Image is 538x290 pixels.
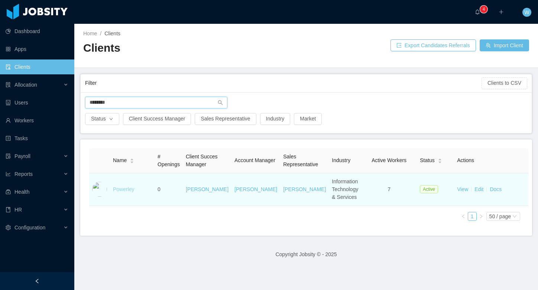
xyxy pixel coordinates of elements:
[457,186,468,192] a: View
[158,154,180,167] span: # Openings
[512,214,517,219] i: icon: down
[6,95,68,110] a: icon: robotUsers
[123,113,191,125] button: Client Success Manager
[475,9,480,14] i: icon: bell
[283,154,318,167] span: Sales Representative
[332,178,358,200] span: Information Technology & Services
[100,30,101,36] span: /
[6,207,11,212] i: icon: book
[438,158,442,160] i: icon: caret-up
[6,225,11,230] i: icon: setting
[499,9,504,14] i: icon: plus
[361,173,417,206] td: 7
[461,214,466,219] i: icon: left
[14,225,45,231] span: Configuration
[6,154,11,159] i: icon: file-protect
[14,171,33,177] span: Reports
[283,186,326,192] a: [PERSON_NAME]
[155,173,183,206] td: 0
[438,157,442,162] div: Sort
[438,160,442,162] i: icon: caret-down
[479,214,483,219] i: icon: right
[83,41,306,56] h2: Clients
[74,242,538,267] footer: Copyright Jobsity © - 2025
[130,157,134,162] div: Sort
[234,157,275,163] span: Account Manager
[260,113,291,125] button: Industry
[14,207,22,213] span: HR
[6,113,68,128] a: icon: userWorkers
[234,186,277,192] a: [PERSON_NAME]
[6,82,11,87] i: icon: solution
[6,131,68,146] a: icon: profileTasks
[459,212,468,221] li: Previous Page
[218,100,223,105] i: icon: search
[480,6,487,13] sup: 4
[480,39,529,51] button: icon: usergroup-addImport Client
[457,157,474,163] span: Actions
[85,76,482,90] div: Filter
[420,185,438,193] span: Active
[294,113,322,125] button: Market
[14,82,37,88] span: Allocation
[420,157,435,164] span: Status
[186,186,229,192] a: [PERSON_NAME]
[195,113,256,125] button: Sales Representative
[104,30,120,36] span: Clients
[130,160,134,162] i: icon: caret-down
[390,39,476,51] button: icon: exportExport Candidates Referrals
[477,212,486,221] li: Next Page
[489,212,511,220] div: 50 / page
[468,212,476,220] a: 1
[92,182,107,197] img: 50c7e660-3a84-11ed-ab62-e5ecf1eac872_6351a1759a2eb-400w.png
[6,189,11,194] i: icon: medicine-box
[6,59,68,74] a: icon: auditClients
[474,186,483,192] a: Edit
[83,30,97,36] a: Home
[85,113,119,125] button: Statusicon: down
[468,212,477,221] li: 1
[6,42,68,57] a: icon: appstoreApps
[6,24,68,39] a: icon: pie-chartDashboard
[14,153,30,159] span: Payroll
[490,186,502,192] a: Docs
[332,157,350,163] span: Industry
[372,157,406,163] span: Active Workers
[6,171,11,177] i: icon: line-chart
[130,158,134,160] i: icon: caret-up
[186,154,218,167] span: Client Succes Manager
[113,157,127,164] span: Name
[14,189,29,195] span: Health
[113,186,134,192] a: Powerley
[482,77,527,89] button: Clients to CSV
[524,8,529,17] span: W
[483,6,485,13] p: 4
